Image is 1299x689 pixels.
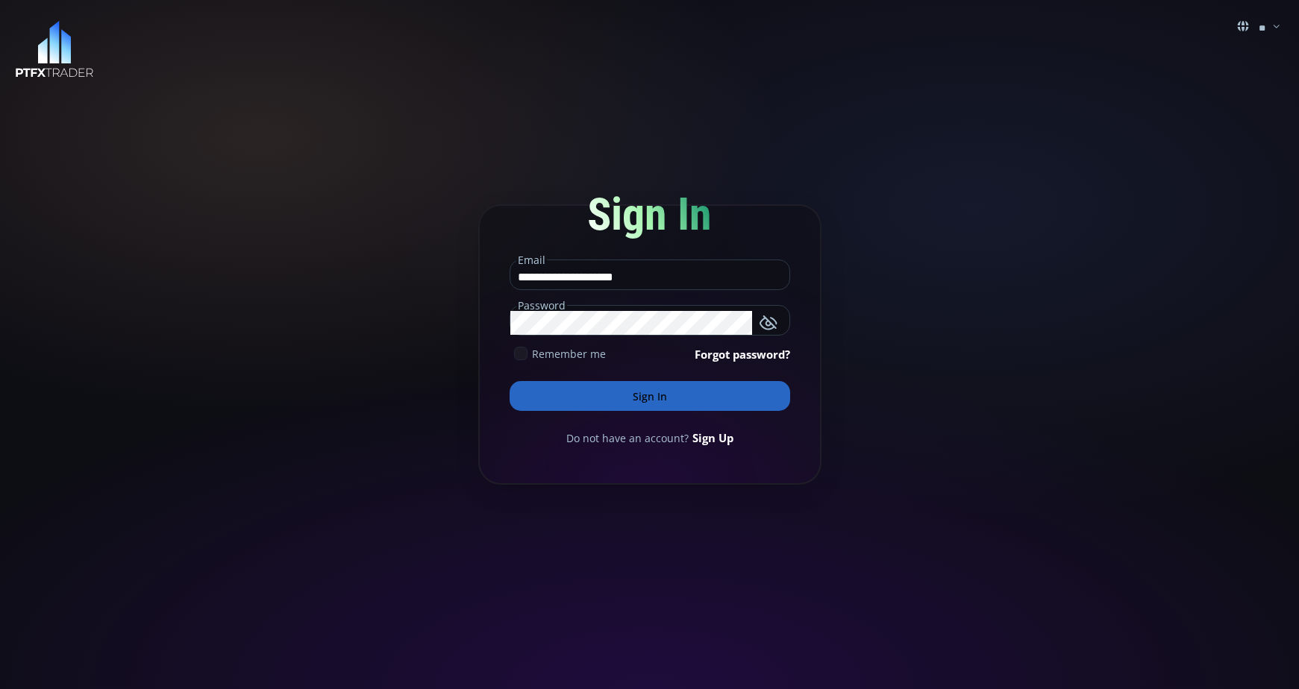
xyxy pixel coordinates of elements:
[510,381,790,411] button: Sign In
[695,346,790,362] a: Forgot password?
[532,346,606,362] span: Remember me
[692,430,733,446] a: Sign Up
[587,188,712,241] span: Sign In
[510,430,790,446] div: Do not have an account?
[15,21,94,78] img: LOGO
